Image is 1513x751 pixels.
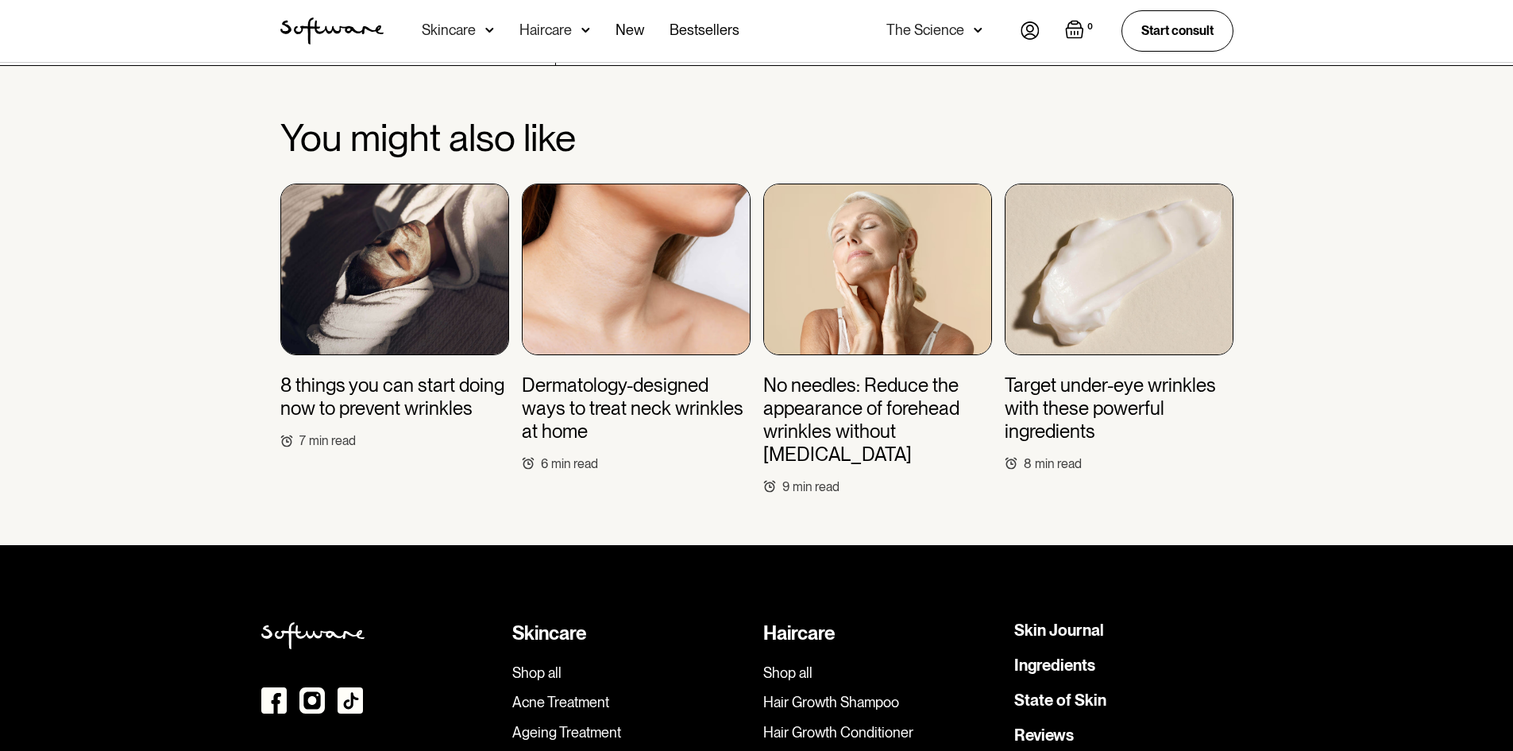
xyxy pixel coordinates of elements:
[793,479,839,494] div: min read
[512,664,751,682] a: Shop all
[1035,456,1082,471] div: min read
[512,694,751,711] a: Acne Treatment
[886,22,964,38] div: The Science
[1014,692,1106,708] a: State of Skin
[280,17,384,45] a: home
[280,374,509,420] h3: 8 things you can start doing now to prevent wrinkles
[512,622,751,645] div: Skincare
[581,22,590,38] img: arrow down
[763,694,1002,711] a: Hair Growth Shampoo
[1014,727,1074,743] a: Reviews
[261,622,365,649] img: Softweare logo
[1005,184,1233,471] a: Target under-eye wrinkles with these powerful ingredients8min read
[1121,10,1233,51] a: Start consult
[1084,20,1096,34] div: 0
[1014,622,1104,638] a: Skin Journal
[1005,374,1233,443] h3: Target under-eye wrinkles with these powerful ingredients
[551,456,598,471] div: min read
[422,22,476,38] div: Skincare
[1065,20,1096,42] a: Open empty cart
[763,664,1002,682] a: Shop all
[541,456,548,471] div: 6
[763,724,1002,741] a: Hair Growth Conditioner
[280,17,384,45] img: Software Logo
[338,687,363,714] img: TikTok Icon
[763,374,992,466] h3: No needles: Reduce the appearance of forehead wrinkles without [MEDICAL_DATA]
[763,622,1002,645] div: Haircare
[512,724,751,741] a: Ageing Treatment
[280,117,1233,159] h2: You might also like
[1014,657,1095,673] a: Ingredients
[763,184,992,494] a: No needles: Reduce the appearance of forehead wrinkles without [MEDICAL_DATA]9min read
[974,22,982,38] img: arrow down
[522,184,751,471] a: Dermatology-designed ways to treat neck wrinkles at home6min read
[519,22,572,38] div: Haircare
[299,433,306,448] div: 7
[522,374,751,443] h3: Dermatology-designed ways to treat neck wrinkles at home
[261,687,287,714] img: Facebook icon
[782,479,789,494] div: 9
[309,433,356,448] div: min read
[299,687,325,714] img: instagram icon
[280,184,509,448] a: 8 things you can start doing now to prevent wrinkles7min read
[485,22,494,38] img: arrow down
[1024,456,1032,471] div: 8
